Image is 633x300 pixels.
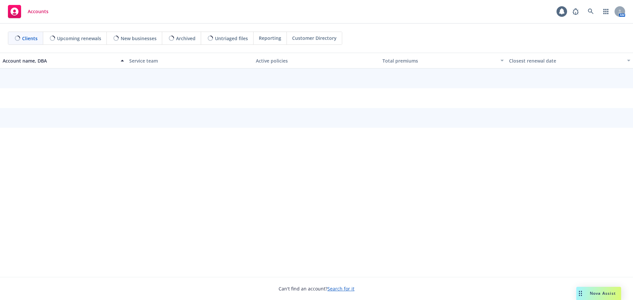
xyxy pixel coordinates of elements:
button: Closest renewal date [506,53,633,68]
span: Archived [176,35,196,42]
a: Search [584,5,597,18]
span: New businesses [121,35,157,42]
span: Customer Directory [292,35,337,41]
div: Service team [129,57,251,64]
span: Upcoming renewals [57,35,101,42]
span: Nova Assist [590,290,616,296]
span: Reporting [259,35,281,41]
div: Account name, DBA [3,57,117,64]
a: Switch app [599,5,613,18]
div: Drag to move [576,287,585,300]
div: Closest renewal date [509,57,623,64]
button: Active policies [253,53,380,68]
span: Accounts [28,9,48,14]
a: Report a Bug [569,5,582,18]
span: Can't find an account? [279,285,354,292]
a: Accounts [5,2,51,21]
span: Untriaged files [215,35,248,42]
a: Search for it [327,286,354,292]
div: Total premiums [382,57,497,64]
div: Active policies [256,57,377,64]
button: Service team [127,53,253,68]
button: Nova Assist [576,287,621,300]
button: Total premiums [380,53,506,68]
span: Clients [22,35,38,42]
